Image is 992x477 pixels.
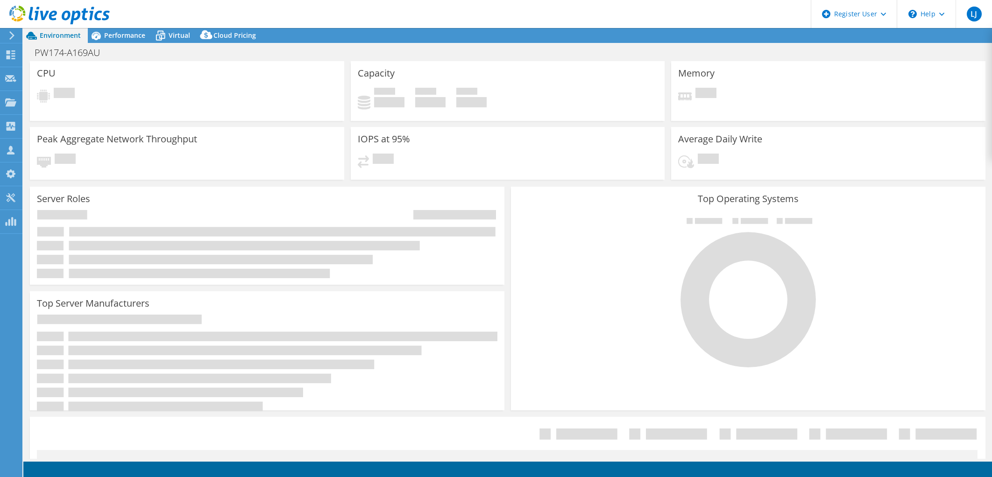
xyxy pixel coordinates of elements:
h3: Memory [678,68,715,78]
h3: CPU [37,68,56,78]
span: Pending [695,88,716,100]
span: Environment [40,31,81,40]
h4: 0 GiB [415,97,446,107]
h3: Capacity [358,68,395,78]
h3: IOPS at 95% [358,134,410,144]
span: Pending [54,88,75,100]
span: Cloud Pricing [213,31,256,40]
h3: Peak Aggregate Network Throughput [37,134,197,144]
span: Pending [698,154,719,166]
span: Total [456,88,477,97]
h4: 0 GiB [374,97,404,107]
span: Used [374,88,395,97]
h1: PW174-A169AU [30,48,114,58]
span: Performance [104,31,145,40]
h3: Top Operating Systems [518,194,978,204]
svg: \n [908,10,917,18]
span: Pending [373,154,394,166]
h3: Server Roles [37,194,90,204]
h4: 0 GiB [456,97,487,107]
h3: Top Server Manufacturers [37,298,149,309]
span: LJ [967,7,982,21]
span: Free [415,88,436,97]
h3: Average Daily Write [678,134,762,144]
span: Virtual [169,31,190,40]
span: Pending [55,154,76,166]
